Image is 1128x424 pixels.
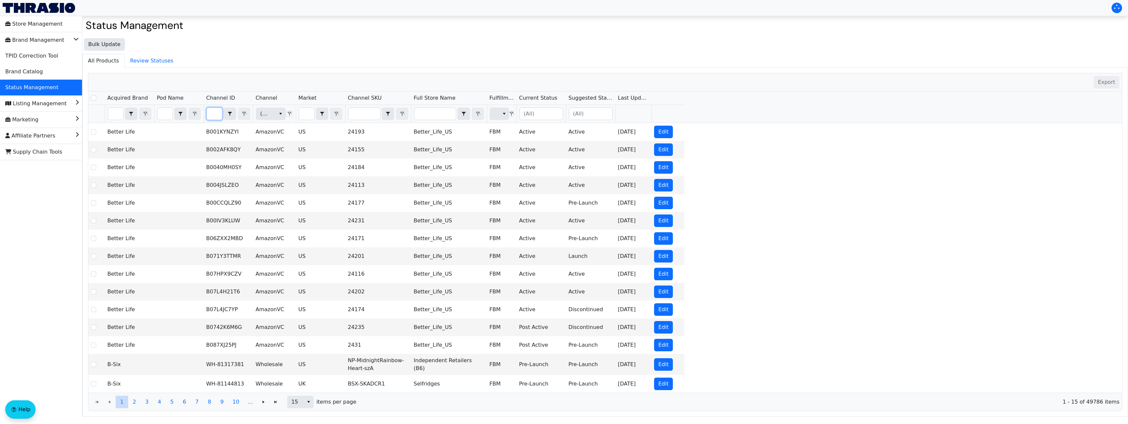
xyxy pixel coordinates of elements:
[3,3,75,13] img: Thrasio Logo
[654,197,673,209] button: Edit
[516,141,566,159] td: Active
[411,230,487,247] td: Better_Life_US
[5,19,63,29] span: Store Management
[411,265,487,283] td: Better_Life_US
[345,318,411,336] td: 24235
[345,230,411,247] td: 24171
[105,176,154,194] td: Better Life
[658,306,669,313] span: Edit
[296,265,345,283] td: US
[253,212,296,230] td: AmazonVC
[348,108,380,120] input: Filter
[91,307,96,312] input: Select Row
[487,318,516,336] td: FBM
[566,375,615,393] td: Pre-Launch
[566,247,615,265] td: Launch
[345,123,411,141] td: 24193
[520,108,563,120] input: (All)
[654,303,673,316] button: Edit
[204,141,253,159] td: B002AFK8QY
[228,396,243,408] button: Page 10
[174,108,187,120] span: Choose Operator
[516,318,566,336] td: Post Active
[105,375,154,393] td: B-Six
[345,212,411,230] td: 24231
[296,176,345,194] td: US
[133,398,136,406] span: 2
[316,108,328,120] button: select
[411,105,487,123] th: Filter
[516,247,566,265] td: Active
[658,146,669,154] span: Edit
[107,94,148,102] span: Acquired Brand
[345,336,411,354] td: 2431
[5,98,67,109] span: Listing Management
[516,336,566,354] td: Post Active
[411,212,487,230] td: Better_Life_US
[489,94,514,102] span: Fulfillment
[615,375,651,393] td: [DATE]
[348,94,382,102] span: Channel SKU
[141,396,153,408] button: Page 3
[654,339,673,351] button: Edit
[566,301,615,318] td: Discontinued
[105,247,154,265] td: Better Life
[253,123,296,141] td: AmazonVC
[411,375,487,393] td: Selfridges
[345,176,411,194] td: 24113
[291,398,300,406] span: 15
[91,200,96,206] input: Select Row
[615,159,651,176] td: [DATE]
[658,217,669,225] span: Edit
[658,199,669,207] span: Edit
[216,396,228,408] button: Page 9
[615,247,651,265] td: [DATE]
[91,342,96,348] input: Select Row
[411,336,487,354] td: Better_Life_US
[615,318,651,336] td: [DATE]
[296,159,345,176] td: US
[175,108,186,120] button: select
[654,161,673,174] button: Edit
[654,232,673,245] button: Edit
[654,268,673,280] button: Edit
[345,247,411,265] td: 24201
[204,247,253,265] td: B071Y3TTMR
[253,375,296,393] td: Wholesale
[658,288,669,296] span: Edit
[658,380,669,388] span: Edit
[170,398,174,406] span: 5
[253,159,296,176] td: AmazonVC
[5,131,55,141] span: Affiliate Partners
[257,396,270,408] button: Go to the next page
[566,336,615,354] td: Pre-Launch
[658,235,669,242] span: Edit
[296,318,345,336] td: US
[128,396,141,408] button: Page 2
[5,400,36,419] button: Help floatingactionbutton
[18,406,30,413] span: Help
[253,336,296,354] td: AmazonVC
[108,108,123,120] input: Filter
[253,283,296,301] td: AmazonVC
[243,396,257,408] button: ...
[256,94,277,102] span: Channel
[569,108,612,120] input: (All)
[207,108,222,120] input: Filter
[516,159,566,176] td: Active
[91,289,96,294] input: Select Row
[566,141,615,159] td: Active
[233,398,239,406] span: 10
[487,105,516,123] th: Filter
[84,38,125,51] button: Bulk Update
[125,108,137,120] span: Choose Operator
[615,283,651,301] td: [DATE]
[566,194,615,212] td: Pre-Launch
[208,398,211,406] span: 8
[204,375,253,393] td: WH-81144813
[157,108,173,120] input: Filter
[204,194,253,212] td: B00CCQLZ90
[204,176,253,194] td: B004JSLZEO
[411,283,487,301] td: Better_Life_US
